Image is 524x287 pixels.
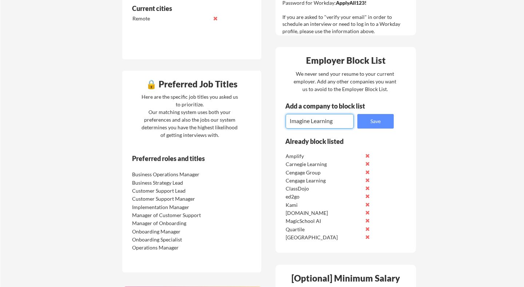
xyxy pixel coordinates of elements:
[293,70,397,93] div: We never send your resume to your current employer. Add any other companies you want us to avoid ...
[140,93,240,139] div: Here are the specific job titles you asked us to prioritize. Our matching system uses both your p...
[132,220,209,227] div: Manager of Onboarding
[286,201,362,209] div: Kami
[132,155,231,162] div: Preferred roles and titles
[286,169,362,176] div: Cengage Group
[132,204,209,211] div: Implementation Manager
[285,138,384,145] div: Already block listed
[285,103,376,109] div: Add a company to block list
[286,193,362,200] div: ed2go
[286,161,362,168] div: Carnegie Learning
[132,5,233,12] div: Current cities
[286,185,362,192] div: ClassDojo
[132,236,209,243] div: Onboarding Specialist
[132,195,209,203] div: Customer Support Manager
[278,274,413,283] div: [Optional] Minimum Salary
[286,217,362,225] div: MagicSchool AI
[286,177,362,184] div: Cengage Learning
[132,179,209,186] div: Business Strategy Lead
[132,228,209,235] div: Onboarding Manager
[286,209,362,217] div: [DOMAIN_NAME]
[132,171,209,178] div: Business Operations Manager
[132,244,209,251] div: Operations Manager
[357,114,394,129] button: Save
[132,187,209,194] div: Customer Support Lead
[286,234,362,241] div: [GEOGRAPHIC_DATA]
[124,80,259,89] div: 🔒 Preferred Job Titles
[132,15,209,22] div: Remote
[278,56,414,65] div: Employer Block List
[286,226,362,233] div: Quartile
[286,153,362,160] div: Amplify
[132,212,209,219] div: Manager of Customer Support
